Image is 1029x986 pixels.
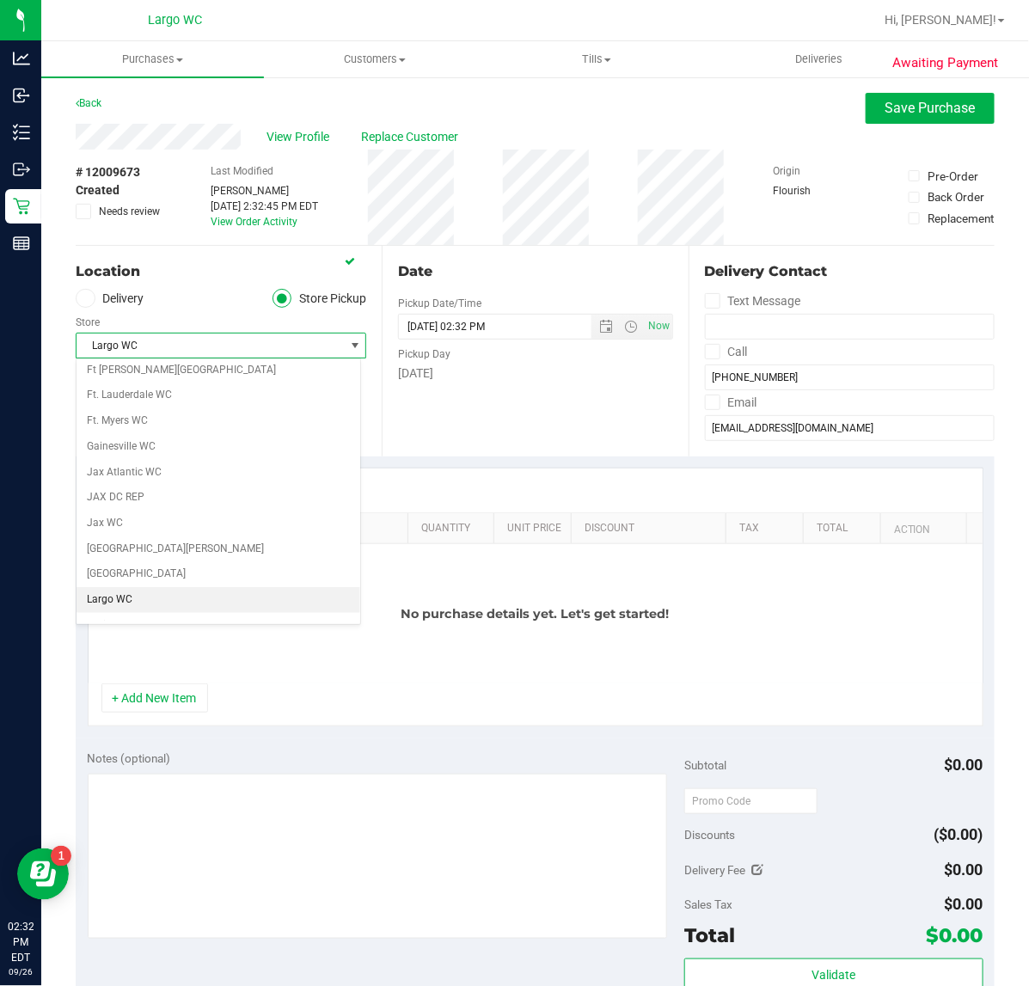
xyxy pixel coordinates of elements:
[77,334,344,358] span: Largo WC
[77,536,360,562] li: [GEOGRAPHIC_DATA][PERSON_NAME]
[77,613,360,639] li: Lehigh Acres DC REP
[211,216,297,228] a: View Order Activity
[774,163,801,179] label: Origin
[585,522,719,536] a: Discount
[17,848,69,900] iframe: Resource center
[616,320,646,334] span: Open the time view
[398,261,672,282] div: Date
[89,544,983,683] div: No purchase details yet. Let's get started!
[421,522,487,536] a: Quantity
[684,819,735,850] span: Discounts
[398,296,481,311] label: Pickup Date/Time
[927,923,983,947] span: $0.00
[264,41,487,77] a: Customers
[705,340,748,364] label: Call
[684,758,726,772] span: Subtotal
[76,181,119,199] span: Created
[684,897,732,911] span: Sales Tax
[945,756,983,774] span: $0.00
[774,183,860,199] div: Flourish
[739,522,796,536] a: Tax
[88,751,171,765] span: Notes (optional)
[928,188,984,205] div: Back Order
[211,199,318,214] div: [DATE] 2:32:45 PM EDT
[945,895,983,913] span: $0.00
[13,235,30,252] inline-svg: Reports
[149,13,203,28] span: Largo WC
[77,561,360,587] li: [GEOGRAPHIC_DATA]
[361,128,464,146] span: Replace Customer
[885,13,996,27] span: Hi, [PERSON_NAME]!
[76,315,100,330] label: Store
[76,261,366,282] div: Location
[866,93,995,124] button: Save Purchase
[77,460,360,486] li: Jax Atlantic WC
[76,97,101,109] a: Back
[77,485,360,511] li: JAX DC REP
[41,41,264,77] a: Purchases
[487,52,707,67] span: Tills
[928,210,994,227] div: Replacement
[772,52,866,67] span: Deliveries
[486,41,708,77] a: Tills
[99,204,160,219] span: Needs review
[273,289,367,309] label: Store Pickup
[752,864,764,876] i: Edit Delivery Fee
[892,53,998,73] span: Awaiting Payment
[8,919,34,965] p: 02:32 PM EDT
[398,364,672,383] div: [DATE]
[344,334,365,358] span: select
[8,965,34,978] p: 09/26
[507,522,564,536] a: Unit Price
[51,846,71,867] iframe: Resource center unread badge
[398,346,450,362] label: Pickup Day
[934,825,983,843] span: ($0.00)
[945,860,983,879] span: $0.00
[817,522,873,536] a: Total
[211,183,318,199] div: [PERSON_NAME]
[211,163,273,179] label: Last Modified
[77,383,360,408] li: Ft. Lauderdale WC
[13,50,30,67] inline-svg: Analytics
[885,100,976,116] span: Save Purchase
[76,163,140,181] span: # 12009673
[76,289,144,309] label: Delivery
[77,511,360,536] li: Jax WC
[13,124,30,141] inline-svg: Inventory
[705,289,801,314] label: Text Message
[77,358,360,383] li: Ft [PERSON_NAME][GEOGRAPHIC_DATA]
[77,408,360,434] li: Ft. Myers WC
[880,513,966,544] th: Action
[13,87,30,104] inline-svg: Inbound
[77,434,360,460] li: Gainesville WC
[812,968,855,982] span: Validate
[705,364,995,390] input: Format: (999) 999-9999
[101,683,208,713] button: + Add New Item
[644,314,673,339] span: Set Current date
[684,923,735,947] span: Total
[928,168,978,185] div: Pre-Order
[684,863,745,877] span: Delivery Fee
[705,390,757,415] label: Email
[684,788,818,814] input: Promo Code
[266,128,335,146] span: View Profile
[265,52,486,67] span: Customers
[708,41,931,77] a: Deliveries
[13,198,30,215] inline-svg: Retail
[13,161,30,178] inline-svg: Outbound
[41,52,264,67] span: Purchases
[705,314,995,340] input: Format: (999) 999-9999
[77,587,360,613] li: Largo WC
[705,261,995,282] div: Delivery Contact
[591,320,621,334] span: Open the date view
